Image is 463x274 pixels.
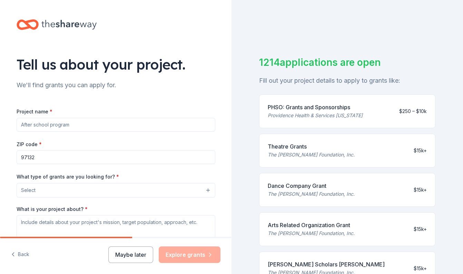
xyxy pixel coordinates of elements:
[17,118,215,132] input: After school program
[268,229,355,237] div: The [PERSON_NAME] Foundation, Inc.
[17,55,215,74] div: Tell us about your project.
[414,225,427,233] div: $15k+
[268,142,355,151] div: Theatre Grants
[268,151,355,159] div: The [PERSON_NAME] Foundation, Inc.
[17,173,119,180] label: What type of grants are you looking for?
[17,150,215,164] input: 12345 (U.S. only)
[414,186,427,194] div: $15k+
[268,221,355,229] div: Arts Related Organization Grant
[414,264,427,273] div: $15k+
[17,141,42,148] label: ZIP code
[268,260,385,268] div: [PERSON_NAME] Scholars [PERSON_NAME]
[414,146,427,155] div: $15k+
[21,186,36,194] span: Select
[268,103,363,111] div: PHSO: Grants and Sponsorships
[259,55,435,70] div: 1214 applications are open
[268,182,355,190] div: Dance Company Grant
[11,247,29,262] button: Back
[17,206,88,213] label: What is your project about?
[17,183,215,197] button: Select
[268,111,363,120] div: Providence Health & Services [US_STATE]
[268,190,355,198] div: The [PERSON_NAME] Foundation, Inc.
[17,80,215,91] div: We'll find grants you can apply for.
[108,246,153,263] button: Maybe later
[259,75,435,86] div: Fill out your project details to apply to grants like:
[17,108,52,115] label: Project name
[399,107,427,115] div: $250 – $10k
